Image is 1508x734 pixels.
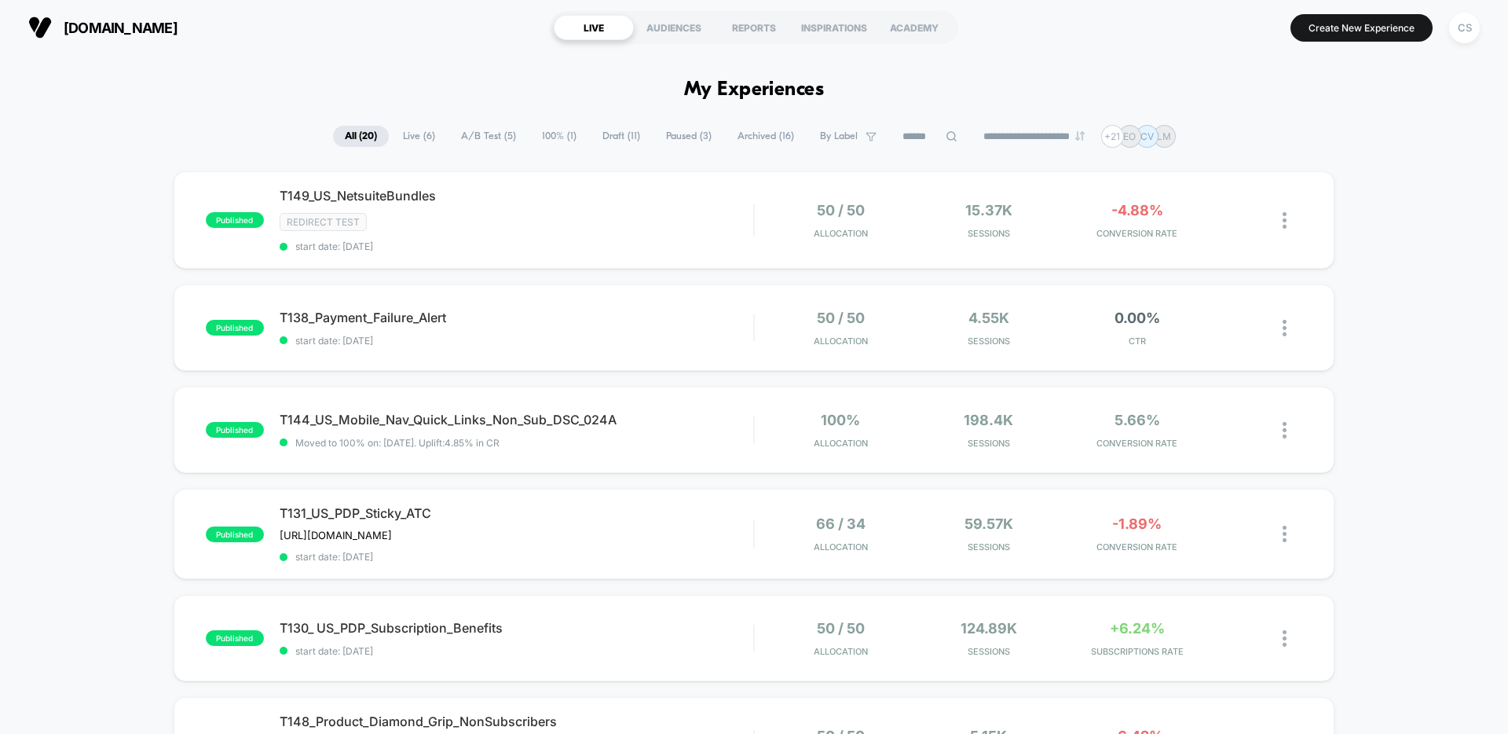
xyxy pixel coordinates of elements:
[965,202,1012,218] span: 15.37k
[654,126,723,147] span: Paused ( 3 )
[814,541,868,552] span: Allocation
[1157,130,1171,142] p: LM
[1067,438,1207,449] span: CONVERSION RATE
[28,16,52,39] img: Visually logo
[964,516,1013,532] span: 59.57k
[919,438,1060,449] span: Sessions
[794,15,874,40] div: INSPIRATIONS
[1067,336,1207,347] span: CTR
[449,126,528,147] span: A/B Test ( 5 )
[280,213,367,231] span: Redirect Test
[206,630,264,646] span: published
[206,212,264,228] span: published
[391,126,447,147] span: Live ( 6 )
[1075,131,1085,141] img: end
[1283,320,1287,336] img: close
[684,79,825,101] h1: My Experiences
[1283,526,1287,542] img: close
[554,15,634,40] div: LIVE
[1449,13,1480,43] div: CS
[634,15,714,40] div: AUDIENCES
[64,20,178,36] span: [DOMAIN_NAME]
[24,15,182,40] button: [DOMAIN_NAME]
[1067,228,1207,239] span: CONVERSION RATE
[714,15,794,40] div: REPORTS
[280,551,753,563] span: start date: [DATE]
[968,310,1009,326] span: 4.55k
[1283,212,1287,229] img: close
[964,412,1013,428] span: 198.4k
[1283,630,1287,647] img: close
[1067,646,1207,657] span: SUBSCRIPTIONS RATE
[280,335,753,347] span: start date: [DATE]
[1112,516,1162,532] span: -1.89%
[206,527,264,542] span: published
[1067,541,1207,552] span: CONVERSION RATE
[1290,14,1433,42] button: Create New Experience
[280,529,392,541] span: [URL][DOMAIN_NAME]
[919,646,1060,657] span: Sessions
[1444,12,1484,44] button: CS
[874,15,954,40] div: ACADEMY
[295,437,500,449] span: Moved to 100% on: [DATE] . Uplift: 4.85% in CR
[280,620,753,636] span: T130_ US_PDP_Subscription_Benefits
[1115,412,1160,428] span: 5.66%
[1111,202,1163,218] span: -4.88%
[280,310,753,325] span: T138_Payment_Failure_Alert
[820,130,858,142] span: By Label
[280,714,753,729] span: T148_Product_Diamond_Grip_NonSubscribers
[591,126,652,147] span: Draft ( 11 )
[1115,310,1160,326] span: 0.00%
[1283,422,1287,439] img: close
[919,228,1060,239] span: Sessions
[206,320,264,336] span: published
[814,228,868,239] span: Allocation
[280,188,753,204] span: T149_US_NetsuiteBundles
[814,438,868,449] span: Allocation
[206,422,264,438] span: published
[817,202,865,218] span: 50 / 50
[280,645,753,657] span: start date: [DATE]
[1101,125,1124,148] div: + 21
[817,310,865,326] span: 50 / 50
[280,240,753,252] span: start date: [DATE]
[821,412,860,428] span: 100%
[961,620,1017,637] span: 124.89k
[919,541,1060,552] span: Sessions
[530,126,588,147] span: 100% ( 1 )
[1123,130,1136,142] p: EO
[817,620,865,637] span: 50 / 50
[333,126,389,147] span: All ( 20 )
[814,646,868,657] span: Allocation
[919,336,1060,347] span: Sessions
[1140,130,1154,142] p: CV
[816,516,866,532] span: 66 / 34
[280,412,753,428] span: T144_US_Mobile_Nav_Quick_Links_Non_Sub_DSC_024A
[726,126,806,147] span: Archived ( 16 )
[814,336,868,347] span: Allocation
[280,505,753,521] span: T131_US_PDP_Sticky_ATC
[1110,620,1165,637] span: +6.24%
